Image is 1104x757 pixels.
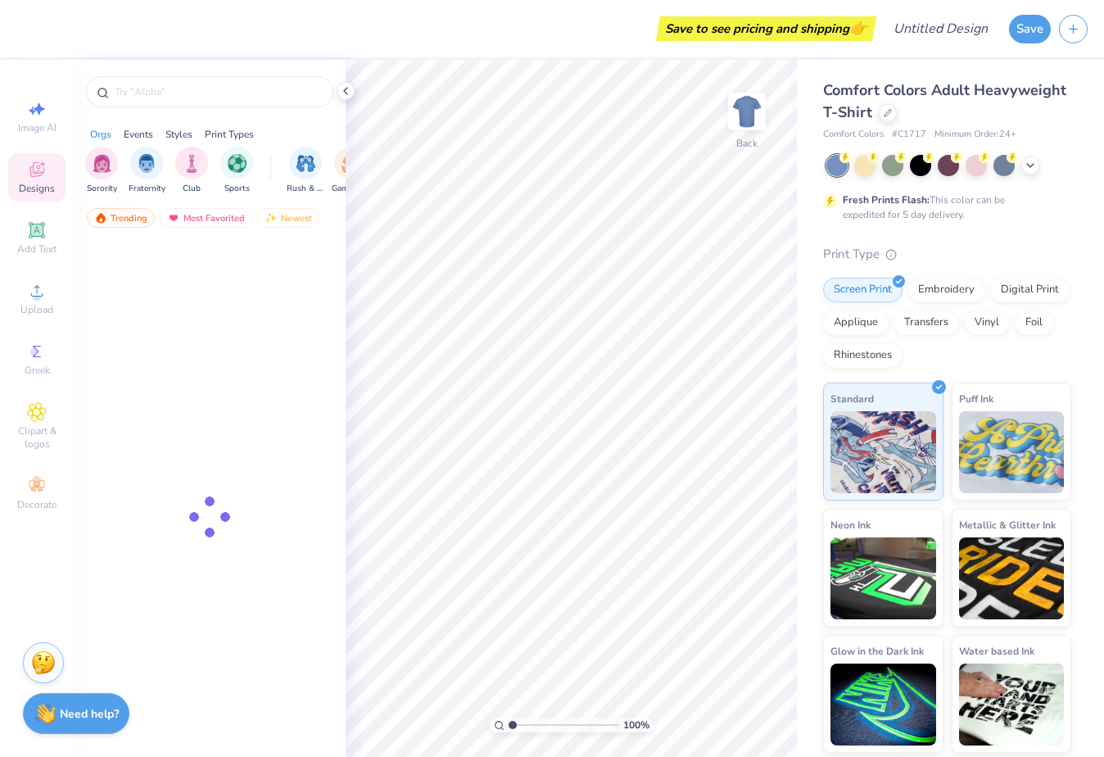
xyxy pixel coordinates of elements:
div: Trending [87,208,155,228]
span: Image AI [18,121,57,134]
div: Events [124,127,153,142]
button: Save [1009,15,1051,43]
img: Club Image [183,154,201,173]
span: Add Text [17,243,57,256]
div: filter for Club [175,147,208,195]
button: filter button [129,147,165,195]
div: filter for Rush & Bid [287,147,324,195]
div: Foil [1015,311,1053,335]
div: filter for Game Day [332,147,369,195]
div: This color can be expedited for 5 day delivery. [843,193,1044,222]
span: Decorate [17,498,57,511]
div: Screen Print [823,278,903,302]
span: Fraternity [129,183,165,195]
button: filter button [175,147,208,195]
img: Standard [830,411,936,493]
div: Print Type [823,245,1071,264]
span: 100 % [623,718,649,732]
span: Neon Ink [830,516,871,533]
img: Neon Ink [830,537,936,619]
div: Styles [165,127,192,142]
span: Rush & Bid [287,183,324,195]
span: Sports [224,183,250,195]
img: Metallic & Glitter Ink [959,537,1065,619]
div: filter for Sports [220,147,253,195]
img: Sorority Image [93,154,111,173]
div: Most Favorited [160,208,252,228]
div: filter for Fraternity [129,147,165,195]
div: Print Types [205,127,254,142]
span: Clipart & logos [8,424,66,451]
span: Puff Ink [959,390,993,407]
strong: Fresh Prints Flash: [843,193,930,206]
span: # C1717 [892,128,926,142]
div: Newest [257,208,319,228]
input: Try "Alpha" [113,84,323,100]
img: Puff Ink [959,411,1065,493]
div: Vinyl [964,311,1010,335]
span: Upload [20,303,53,316]
span: Designs [19,182,55,195]
button: filter button [287,147,324,195]
img: Game Day Image [342,154,360,173]
input: Untitled Design [880,12,1001,45]
div: filter for Sorority [85,147,118,195]
button: filter button [332,147,369,195]
span: Comfort Colors [823,128,884,142]
span: Sorority [87,183,117,195]
span: Comfort Colors Adult Heavyweight T-Shirt [823,80,1066,122]
img: Rush & Bid Image [296,154,315,173]
img: Sports Image [228,154,247,173]
div: Save to see pricing and shipping [660,16,872,41]
span: Standard [830,390,874,407]
div: Rhinestones [823,343,903,368]
button: filter button [220,147,253,195]
img: trending.gif [94,212,107,224]
img: Glow in the Dark Ink [830,664,936,746]
span: Minimum Order: 24 + [934,128,1016,142]
img: most_fav.gif [167,212,180,224]
button: filter button [85,147,118,195]
div: Orgs [90,127,111,142]
span: Greek [25,364,50,377]
strong: Need help? [60,706,119,722]
img: Back [731,95,763,128]
span: Water based Ink [959,642,1034,660]
div: Transfers [894,311,959,335]
div: Digital Print [990,278,1070,302]
div: Back [736,136,758,151]
img: Newest.gif [265,212,278,224]
img: Water based Ink [959,664,1065,746]
img: Fraternity Image [138,154,156,173]
span: Metallic & Glitter Ink [959,516,1056,533]
div: Applique [823,311,889,335]
span: Glow in the Dark Ink [830,642,924,660]
span: 👉 [849,18,867,38]
span: Game Day [332,183,369,195]
div: Embroidery [907,278,985,302]
span: Club [183,183,201,195]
